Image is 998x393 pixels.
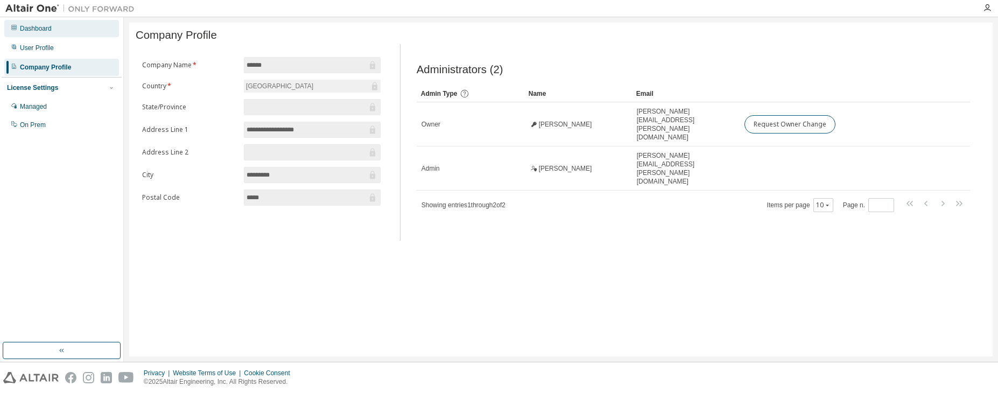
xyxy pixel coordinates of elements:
div: On Prem [20,121,46,129]
img: youtube.svg [118,372,134,383]
span: Items per page [767,198,833,212]
div: [GEOGRAPHIC_DATA] [244,80,315,92]
div: Cookie Consent [244,369,296,377]
label: Country [142,82,237,90]
span: Showing entries 1 through 2 of 2 [421,201,505,209]
button: Request Owner Change [744,115,835,134]
div: User Profile [20,44,54,52]
span: Owner [421,120,440,129]
label: City [142,171,237,179]
span: Admin Type [421,90,458,97]
button: 10 [816,201,831,209]
div: [GEOGRAPHIC_DATA] [244,80,381,93]
label: Postal Code [142,193,237,202]
label: State/Province [142,103,237,111]
div: Email [636,85,735,102]
p: © 2025 Altair Engineering, Inc. All Rights Reserved. [144,377,297,387]
div: Privacy [144,369,173,377]
div: Website Terms of Use [173,369,244,377]
span: Administrators (2) [417,64,503,76]
div: Managed [20,102,47,111]
span: Company Profile [136,29,217,41]
img: facebook.svg [65,372,76,383]
img: altair_logo.svg [3,372,59,383]
div: Company Profile [20,63,71,72]
span: Page n. [843,198,894,212]
img: linkedin.svg [101,372,112,383]
img: Altair One [5,3,140,14]
img: instagram.svg [83,372,94,383]
div: Dashboard [20,24,52,33]
div: Name [529,85,628,102]
span: [PERSON_NAME][EMAIL_ADDRESS][PERSON_NAME][DOMAIN_NAME] [637,151,735,186]
span: [PERSON_NAME] [539,164,592,173]
label: Address Line 2 [142,148,237,157]
span: [PERSON_NAME][EMAIL_ADDRESS][PERSON_NAME][DOMAIN_NAME] [637,107,735,142]
span: [PERSON_NAME] [539,120,592,129]
div: License Settings [7,83,58,92]
label: Company Name [142,61,237,69]
span: Admin [421,164,440,173]
label: Address Line 1 [142,125,237,134]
